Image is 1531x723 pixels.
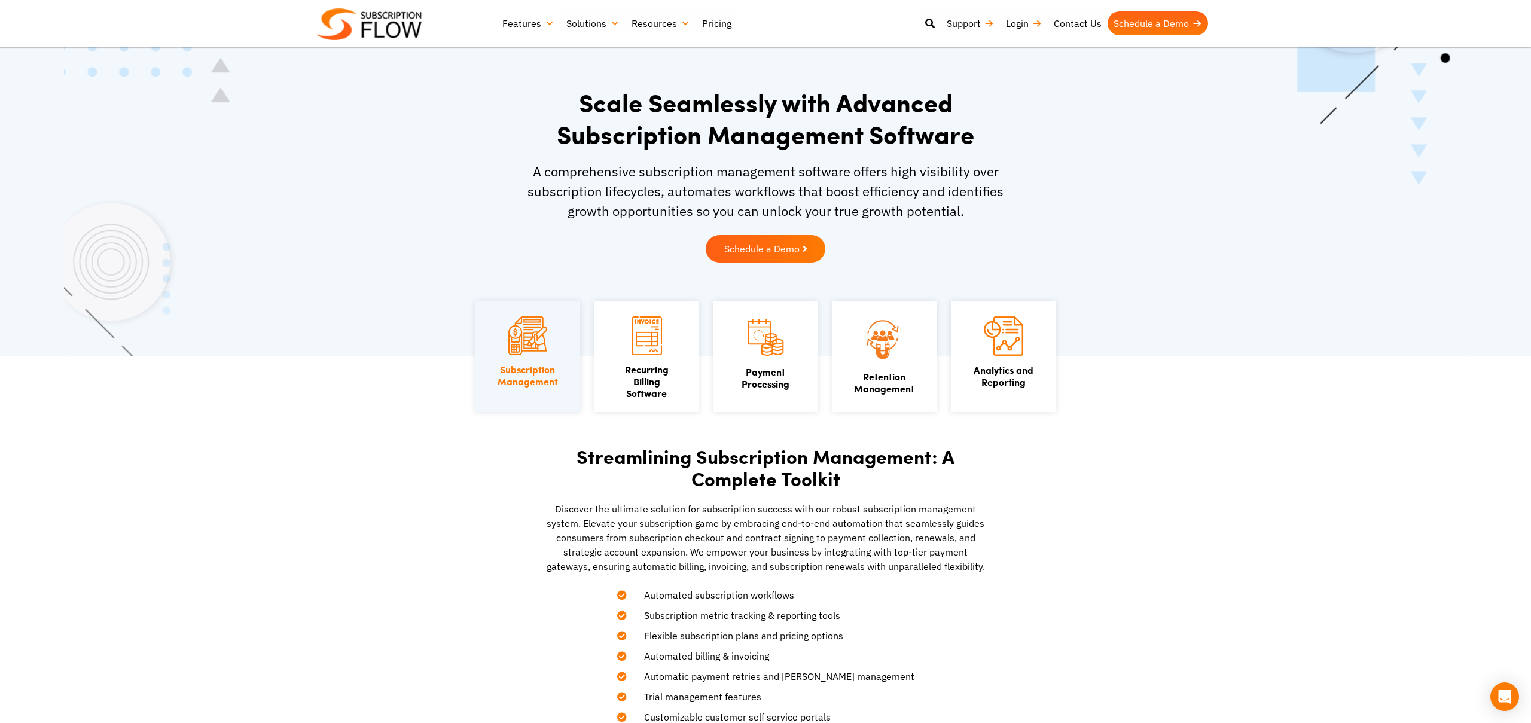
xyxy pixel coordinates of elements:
span: Subscription metric tracking & reporting tools [629,608,840,623]
a: Contact Us [1048,11,1108,35]
p: Discover the ultimate solution for subscription success with our robust subscription management s... [544,502,987,573]
a: Recurring Billing Software [625,362,669,400]
img: Analytics and Reporting icon [984,316,1023,356]
a: Login [1000,11,1048,35]
img: Subscriptionflow [317,8,422,40]
a: Features [496,11,560,35]
span: Flexible subscription plans and pricing options [629,629,843,643]
img: Payment Processing icon [746,316,785,358]
img: Subscription Management icon [508,316,547,355]
img: Retention Management icon [850,316,919,362]
span: Automated subscription workflows [629,588,794,602]
a: Support [941,11,1000,35]
a: Retention Management [854,370,914,395]
div: Open Intercom Messenger [1490,682,1519,711]
span: Automated billing & invoicing [629,649,769,663]
span: Schedule a Demo [724,244,800,254]
span: Trial management features [629,690,761,704]
a: Schedule a Demo [1108,11,1208,35]
p: A comprehensive subscription management software offers high visibility over subscription lifecyc... [517,161,1014,221]
a: Resources [626,11,696,35]
a: PaymentProcessing [742,365,789,391]
span: Automatic payment retries and [PERSON_NAME] management [629,669,914,684]
a: Analytics andReporting [974,363,1033,389]
a: Pricing [696,11,737,35]
h1: Scale Seamlessly with Advanced Subscription Management Software [517,87,1014,150]
h2: Streamlining Subscription Management: A Complete Toolkit [544,446,987,490]
img: Recurring Billing Software icon [632,316,662,355]
a: Solutions [560,11,626,35]
a: Schedule a Demo [706,235,825,263]
a: SubscriptionManagement [498,362,558,388]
